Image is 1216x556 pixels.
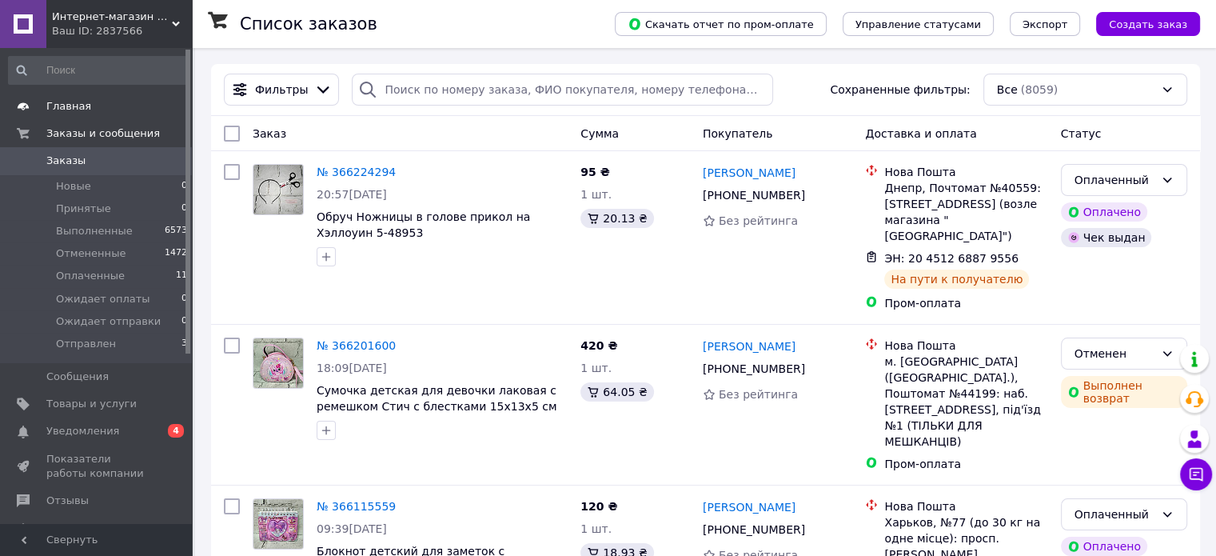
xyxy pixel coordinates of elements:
span: Интернет-магазин EASY CHOICE - подарки, декор для праздника [52,10,172,24]
span: Ожидает оплаты [56,292,150,306]
a: Фото товару [253,338,304,389]
div: [PHONE_NUMBER] [700,184,808,206]
span: Экспорт [1023,18,1067,30]
span: Без рейтинга [719,388,798,401]
span: 95 ₴ [580,166,609,178]
span: 1 шт. [580,522,612,535]
span: Главная [46,99,91,114]
div: Выполнен возврат [1061,376,1187,408]
div: Пром-оплата [884,456,1047,472]
span: Товары и услуги [46,397,137,411]
div: [PHONE_NUMBER] [700,518,808,541]
div: Оплачено [1061,537,1147,556]
span: Все [997,82,1018,98]
span: Заказ [253,127,286,140]
span: Статус [1061,127,1102,140]
span: 4 [168,424,184,438]
span: 18:09[DATE] [317,362,387,374]
div: 20.13 ₴ [580,209,653,228]
span: Новые [56,179,91,194]
span: Отмененные [56,246,126,261]
span: Сохраненные фильтры: [830,82,970,98]
div: Днепр, Почтомат №40559: [STREET_ADDRESS] (возле магазина "[GEOGRAPHIC_DATA]") [884,180,1047,244]
button: Скачать отчет по пром-оплате [615,12,827,36]
input: Поиск по номеру заказа, ФИО покупателя, номеру телефона, Email, номеру накладной [352,74,773,106]
span: Оплаченные [56,269,125,283]
a: № 366224294 [317,166,396,178]
a: Сумочка детская для девочки лаковая с ремешком Стич с блестками 15х13х5 см Розовая 6701-6 [317,384,556,429]
span: Управление статусами [855,18,981,30]
span: Заказы [46,154,86,168]
div: м. [GEOGRAPHIC_DATA] ([GEOGRAPHIC_DATA].), Поштомат №44199: наб. [STREET_ADDRESS], під'їзд №1 (ТІ... [884,354,1047,450]
a: [PERSON_NAME] [703,338,795,354]
span: Без рейтинга [719,214,798,227]
button: Создать заказ [1096,12,1200,36]
span: ЭН: 20 4512 6887 9556 [884,252,1019,265]
div: Нова Пошта [884,498,1047,514]
span: 0 [181,202,187,216]
div: Оплачено [1061,202,1147,222]
span: 120 ₴ [580,500,617,513]
span: Принятые [56,202,111,216]
span: Уведомления [46,424,119,438]
span: 11 [176,269,187,283]
span: 6573 [165,224,187,238]
span: Покупатель [703,127,773,140]
span: Ожидает отправки [56,314,161,329]
span: Создать заказ [1109,18,1187,30]
a: № 366115559 [317,500,396,513]
a: [PERSON_NAME] [703,499,795,515]
span: 09:39[DATE] [317,522,387,535]
div: Отменен [1074,345,1154,362]
input: Поиск [8,56,189,85]
img: Фото товару [253,165,303,214]
a: Обруч Ножницы в голове прикол на Хэллоуин 5-48953 [317,210,530,239]
button: Управление статусами [843,12,994,36]
h1: Список заказов [240,14,377,34]
span: Выполненные [56,224,133,238]
div: Нова Пошта [884,164,1047,180]
div: Нова Пошта [884,338,1047,354]
span: Отзывы [46,494,89,508]
a: Фото товару [253,498,304,550]
div: Пром-оплата [884,295,1047,311]
a: [PERSON_NAME] [703,165,795,181]
button: Экспорт [1010,12,1080,36]
div: На пути к получателю [884,270,1029,289]
span: Скачать отчет по пром-оплате [628,17,814,31]
img: Фото товару [253,338,303,388]
span: 1 шт. [580,188,612,201]
span: Фильтры [255,82,308,98]
div: Ваш ID: 2837566 [52,24,192,38]
img: Фото товару [253,499,303,549]
span: 20:57[DATE] [317,188,387,201]
div: 64.05 ₴ [580,382,653,402]
span: 0 [181,314,187,329]
span: 3 [181,337,187,351]
span: Показатели работы компании [46,452,148,481]
span: Доставка и оплата [865,127,976,140]
span: 0 [181,292,187,306]
span: 1 шт. [580,362,612,374]
div: [PHONE_NUMBER] [700,358,808,380]
button: Чат с покупателем [1180,458,1212,490]
span: (8059) [1021,83,1059,96]
span: Покупатели [46,521,112,535]
div: Оплаченный [1074,171,1154,189]
span: 1472 [165,246,187,261]
a: Создать заказ [1080,17,1200,30]
div: Чек выдан [1061,228,1152,247]
span: Сообщения [46,370,109,384]
span: Заказы и сообщения [46,126,160,141]
div: Оплаченный [1074,506,1154,523]
span: Отправлен [56,337,116,351]
a: Фото товару [253,164,304,215]
span: 420 ₴ [580,339,617,352]
span: 0 [181,179,187,194]
span: Сумма [580,127,619,140]
a: № 366201600 [317,339,396,352]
